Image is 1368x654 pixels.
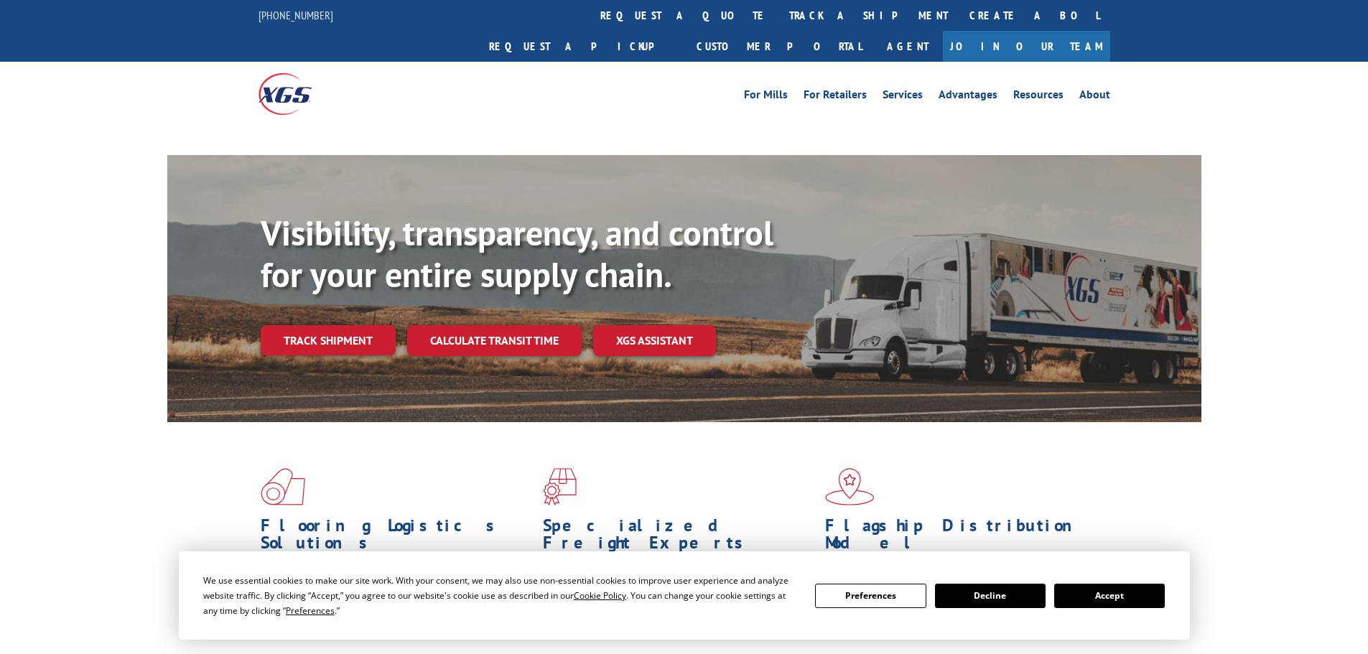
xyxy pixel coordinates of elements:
[825,517,1097,559] h1: Flagship Distribution Model
[407,325,582,356] a: Calculate transit time
[825,468,875,505] img: xgs-icon-flagship-distribution-model-red
[935,584,1046,608] button: Decline
[883,89,923,105] a: Services
[1054,584,1165,608] button: Accept
[261,468,305,505] img: xgs-icon-total-supply-chain-intelligence-red
[804,89,867,105] a: For Retailers
[593,325,716,356] a: XGS ASSISTANT
[179,551,1190,640] div: Cookie Consent Prompt
[261,325,396,355] a: Track shipment
[1013,89,1064,105] a: Resources
[478,31,686,62] a: Request a pickup
[815,584,926,608] button: Preferences
[261,210,773,296] b: Visibility, transparency, and control for your entire supply chain.
[259,8,333,22] a: [PHONE_NUMBER]
[543,517,814,559] h1: Specialized Freight Experts
[261,517,532,559] h1: Flooring Logistics Solutions
[744,89,788,105] a: For Mills
[943,31,1110,62] a: Join Our Team
[203,573,798,618] div: We use essential cookies to make our site work. With your consent, we may also use non-essential ...
[686,31,873,62] a: Customer Portal
[939,89,997,105] a: Advantages
[543,468,577,505] img: xgs-icon-focused-on-flooring-red
[286,604,335,617] span: Preferences
[574,589,626,602] span: Cookie Policy
[873,31,943,62] a: Agent
[1079,89,1110,105] a: About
